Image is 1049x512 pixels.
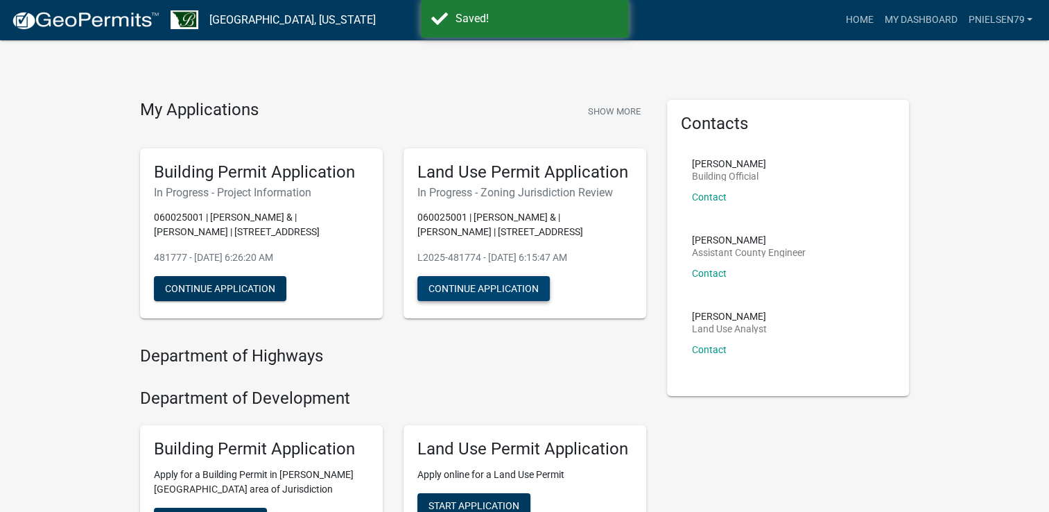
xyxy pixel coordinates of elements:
[154,250,369,265] p: 481777 - [DATE] 6:26:20 AM
[692,344,727,355] a: Contact
[692,324,767,334] p: Land Use Analyst
[692,159,766,169] p: [PERSON_NAME]
[582,100,646,123] button: Show More
[428,500,519,511] span: Start Application
[840,7,878,33] a: Home
[692,312,767,321] p: [PERSON_NAME]
[692,248,806,257] p: Assistant County Engineer
[692,171,766,181] p: Building Official
[140,100,259,121] h4: My Applications
[171,10,198,29] img: Benton County, Minnesota
[417,276,550,301] button: Continue Application
[692,191,727,203] a: Contact
[692,235,806,245] p: [PERSON_NAME]
[140,389,646,409] h4: Department of Development
[456,10,618,27] div: Saved!
[154,468,369,497] p: Apply for a Building Permit in [PERSON_NAME][GEOGRAPHIC_DATA] area of Jurisdiction
[209,8,376,32] a: [GEOGRAPHIC_DATA], [US_STATE]
[681,114,896,134] h5: Contacts
[417,439,632,459] h5: Land Use Permit Application
[417,468,632,482] p: Apply online for a Land Use Permit
[154,186,369,199] h6: In Progress - Project Information
[692,268,727,279] a: Contact
[417,210,632,239] p: 060025001 | [PERSON_NAME] & | [PERSON_NAME] | [STREET_ADDRESS]
[154,210,369,239] p: 060025001 | [PERSON_NAME] & | [PERSON_NAME] | [STREET_ADDRESS]
[140,346,646,366] h4: Department of Highways
[417,162,632,182] h5: Land Use Permit Application
[417,250,632,265] p: L2025-481774 - [DATE] 6:15:47 AM
[154,162,369,182] h5: Building Permit Application
[154,439,369,459] h5: Building Permit Application
[154,276,286,301] button: Continue Application
[417,186,632,199] h6: In Progress - Zoning Jurisdiction Review
[962,7,1038,33] a: Pnielsen79
[878,7,962,33] a: My Dashboard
